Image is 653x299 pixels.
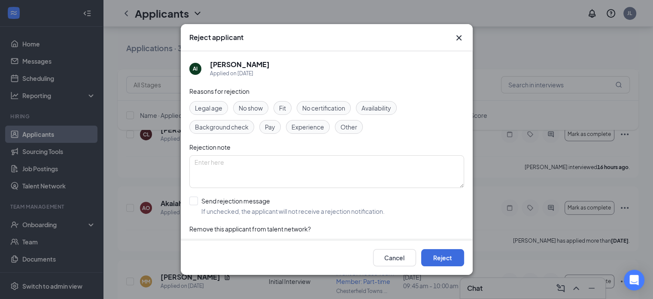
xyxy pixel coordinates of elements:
span: Experience [292,122,324,132]
button: Reject [421,249,464,266]
span: Legal age [195,103,222,113]
span: Fit [279,103,286,113]
span: No certification [302,103,345,113]
div: Applied on [DATE] [210,69,270,78]
span: Remove this applicant from talent network? [189,225,311,233]
span: Other [340,122,357,132]
button: Cancel [373,249,416,266]
button: Close [454,33,464,43]
svg: Cross [454,33,464,43]
span: Reasons for rejection [189,87,249,95]
div: Open Intercom Messenger [624,270,644,290]
span: Background check [195,122,249,132]
span: Pay [265,122,275,132]
span: Rejection note [189,143,231,151]
div: AI [193,65,197,72]
h3: Reject applicant [189,33,243,42]
span: No show [239,103,263,113]
span: Availability [361,103,391,113]
h5: [PERSON_NAME] [210,60,270,69]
